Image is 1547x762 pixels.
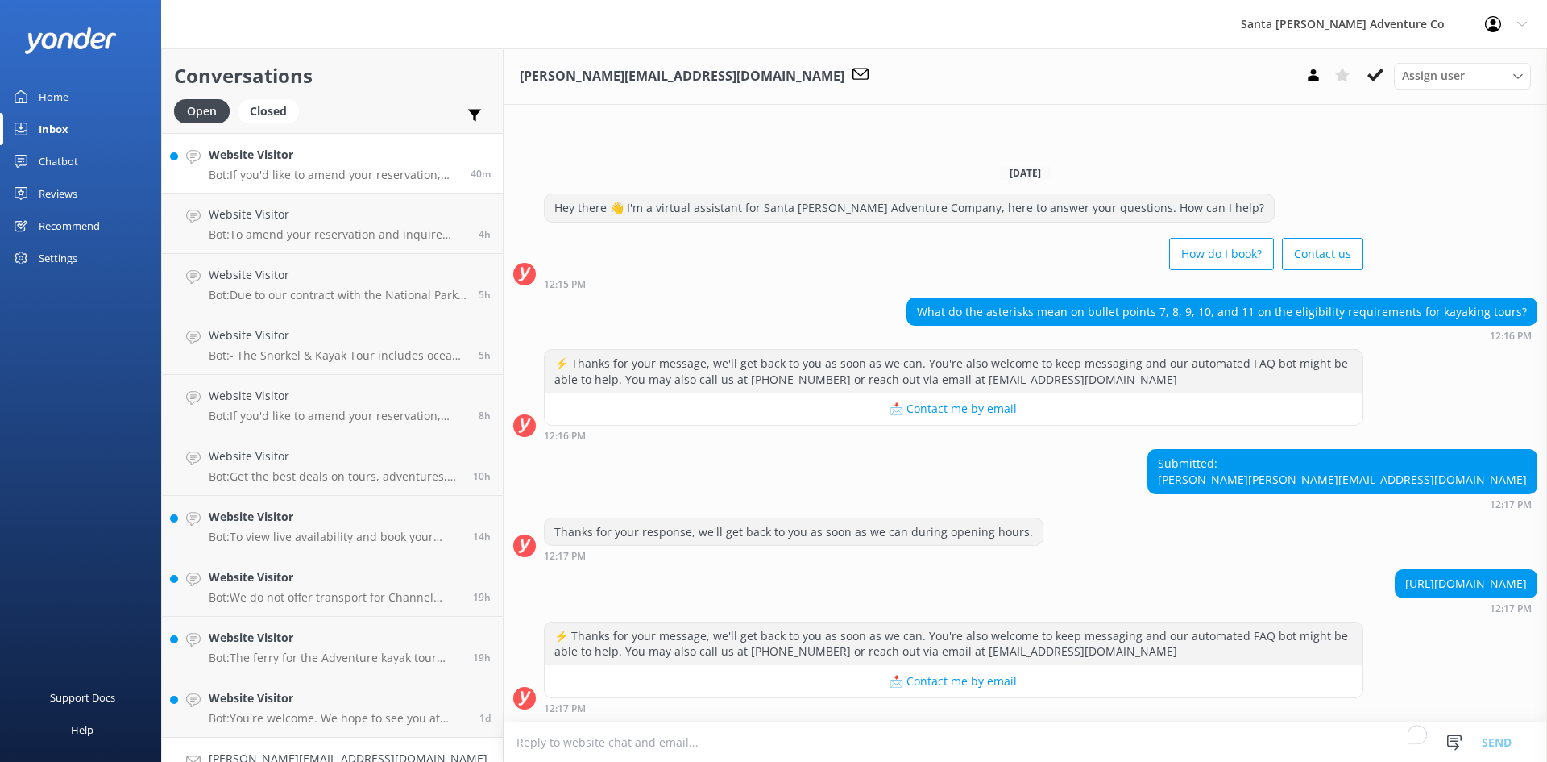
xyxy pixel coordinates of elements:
[1148,450,1537,493] div: Submitted: [PERSON_NAME]
[50,681,115,714] div: Support Docs
[209,266,467,284] h4: Website Visitor
[162,556,503,617] a: Website VisitorBot:We do not offer transport for Channel Islands kayaking tours from [GEOGRAPHIC_...
[162,194,503,254] a: Website VisitorBot:To amend your reservation and inquire about a refund for the ticket, please co...
[174,102,238,119] a: Open
[1248,472,1527,487] a: [PERSON_NAME][EMAIL_ADDRESS][DOMAIN_NAME]
[209,568,461,586] h4: Website Visitor
[1282,238,1363,270] button: Contact us
[209,348,467,363] p: Bot: - The Snorkel & Kayak Tour includes ocean kayaks, but the type (sit-in or sit-on-top) is not...
[544,704,586,714] strong: 12:17 PM
[1405,576,1527,591] a: [URL][DOMAIN_NAME]
[473,530,491,543] span: Aug 25 2025 12:32am (UTC -07:00) America/Tijuana
[209,448,461,465] h4: Website Visitor
[209,206,467,223] h4: Website Visitor
[1490,604,1532,614] strong: 12:17 PM
[1490,500,1532,510] strong: 12:17 PM
[545,350,1362,393] div: ⚡ Thanks for your message, we'll get back to you as soon as we can. You're also welcome to keep m...
[209,387,467,405] h4: Website Visitor
[209,629,461,647] h4: Website Visitor
[1000,166,1051,180] span: [DATE]
[162,496,503,556] a: Website VisitorBot:To view live availability and book your Santa [PERSON_NAME] Adventure tour, cl...
[479,711,491,725] span: Aug 24 2025 01:06pm (UTC -07:00) America/Tijuana
[544,280,586,289] strong: 12:15 PM
[544,552,586,561] strong: 12:17 PM
[71,714,93,746] div: Help
[209,651,461,665] p: Bot: The ferry for the Adventure kayak tour departs from Island Packers in the [GEOGRAPHIC_DATA]....
[209,327,467,344] h4: Website Visitor
[520,66,844,87] h3: [PERSON_NAME][EMAIL_ADDRESS][DOMAIN_NAME]
[473,590,491,604] span: Aug 24 2025 07:07pm (UTC -07:00) America/Tijuana
[174,60,491,91] h2: Conversations
[174,99,230,123] div: Open
[1402,67,1465,85] span: Assign user
[162,375,503,435] a: Website VisitorBot:If you'd like to amend your reservation, please contact the Santa [PERSON_NAME...
[545,194,1274,222] div: Hey there 👋 I'm a virtual assistant for Santa [PERSON_NAME] Adventure Company, here to answer you...
[209,409,467,423] p: Bot: If you'd like to amend your reservation, please contact the Santa [PERSON_NAME] Adventure Co...
[1490,331,1532,341] strong: 12:16 PM
[544,430,1363,441] div: Aug 24 2025 12:16pm (UTC -07:00) America/Tijuana
[162,133,503,194] a: Website VisitorBot:If you'd like to amend your reservation, please contact the Santa [PERSON_NAME...
[479,409,491,423] span: Aug 25 2025 06:04am (UTC -07:00) America/Tijuana
[1169,238,1274,270] button: How do I book?
[39,113,68,145] div: Inbox
[209,711,467,726] p: Bot: You're welcome. We hope to see you at [GEOGRAPHIC_DATA][PERSON_NAME] Adventure Co. soon!
[545,393,1362,425] button: 📩 Contact me by email
[479,227,491,241] span: Aug 25 2025 09:55am (UTC -07:00) America/Tijuana
[209,168,458,182] p: Bot: If you'd like to amend your reservation, please contact the Santa [PERSON_NAME] Adventure Co...
[545,623,1362,665] div: ⚡ Thanks for your message, we'll get back to you as soon as we can. You're also welcome to keep m...
[39,177,77,210] div: Reviews
[39,145,78,177] div: Chatbot
[209,146,458,164] h4: Website Visitor
[162,435,503,496] a: Website VisitorBot:Get the best deals on tours, adventures, and group activities in [GEOGRAPHIC_D...
[39,242,77,274] div: Settings
[24,27,117,54] img: yonder-white-logo.png
[504,722,1547,762] textarea: To enrich screen reader interactions, please activate Accessibility in Grammarly extension settings
[545,665,1362,697] button: 📩 Contact me by email
[162,677,503,738] a: Website VisitorBot:You're welcome. We hope to see you at [GEOGRAPHIC_DATA][PERSON_NAME] Adventure...
[544,550,1043,561] div: Aug 24 2025 12:17pm (UTC -07:00) America/Tijuana
[209,227,467,242] p: Bot: To amend your reservation and inquire about a refund for the ticket, please contact the Sant...
[471,167,491,181] span: Aug 25 2025 02:03pm (UTC -07:00) America/Tijuana
[209,288,467,302] p: Bot: Due to our contract with the National Park Service, we are unable to sell ferry tickets to p...
[162,254,503,314] a: Website VisitorBot:Due to our contract with the National Park Service, we are unable to sell ferr...
[544,702,1363,714] div: Aug 24 2025 12:17pm (UTC -07:00) America/Tijuana
[544,278,1363,289] div: Aug 24 2025 12:15pm (UTC -07:00) America/Tijuana
[209,689,467,707] h4: Website Visitor
[906,330,1537,341] div: Aug 24 2025 12:16pm (UTC -07:00) America/Tijuana
[39,81,68,113] div: Home
[209,469,461,484] p: Bot: Get the best deals on tours, adventures, and group activities in [GEOGRAPHIC_DATA][PERSON_NA...
[162,617,503,677] a: Website VisitorBot:The ferry for the Adventure kayak tour departs from Island Packers in the [GEO...
[473,469,491,483] span: Aug 25 2025 03:43am (UTC -07:00) America/Tijuana
[39,210,100,242] div: Recommend
[238,99,299,123] div: Closed
[479,348,491,362] span: Aug 25 2025 08:59am (UTC -07:00) America/Tijuana
[544,431,586,441] strong: 12:16 PM
[209,530,461,544] p: Bot: To view live availability and book your Santa [PERSON_NAME] Adventure tour, click [URL][DOMA...
[545,518,1043,546] div: Thanks for your response, we'll get back to you as soon as we can during opening hours.
[907,298,1537,326] div: What do the asterisks mean on bullet points 7, 8, 9, 10, and 11 on the eligibility requirements f...
[479,288,491,302] span: Aug 25 2025 09:24am (UTC -07:00) America/Tijuana
[473,651,491,664] span: Aug 24 2025 06:58pm (UTC -07:00) America/Tijuana
[1394,63,1531,89] div: Assign User
[162,314,503,375] a: Website VisitorBot:- The Snorkel & Kayak Tour includes ocean kayaks, but the type (sit-in or sit-...
[1395,602,1537,614] div: Aug 24 2025 12:17pm (UTC -07:00) America/Tijuana
[1147,498,1537,510] div: Aug 24 2025 12:17pm (UTC -07:00) America/Tijuana
[209,590,461,605] p: Bot: We do not offer transport for Channel Islands kayaking tours from [GEOGRAPHIC_DATA][PERSON_N...
[238,102,307,119] a: Closed
[209,508,461,526] h4: Website Visitor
